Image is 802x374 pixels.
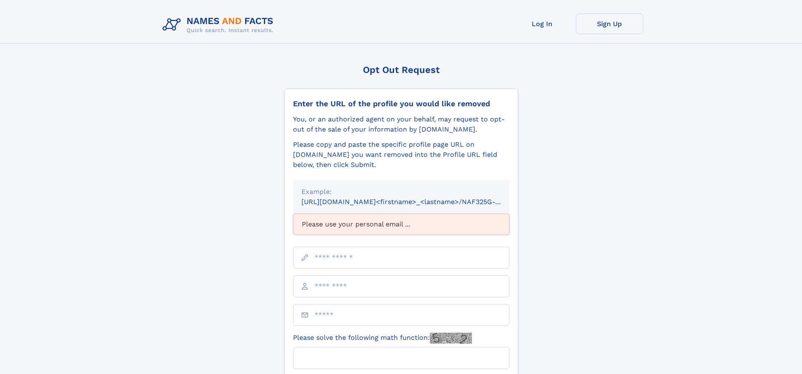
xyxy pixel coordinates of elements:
img: Logo Names and Facts [159,13,280,36]
div: You, or an authorized agent on your behalf, may request to opt-out of the sale of your informatio... [293,114,509,135]
div: Enter the URL of the profile you would like removed [293,99,509,108]
label: Please solve the following math function: [293,333,472,344]
a: Log In [509,13,576,34]
a: Sign Up [576,13,643,34]
small: [URL][DOMAIN_NAME]<firstname>_<lastname>/NAF325G-xxxxxxxx [301,198,525,206]
div: Opt Out Request [284,65,518,75]
div: Example: [301,187,501,197]
div: Please use your personal email ... [293,214,509,235]
div: Please copy and paste the specific profile page URL on [DOMAIN_NAME] you want removed into the Pr... [293,140,509,170]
